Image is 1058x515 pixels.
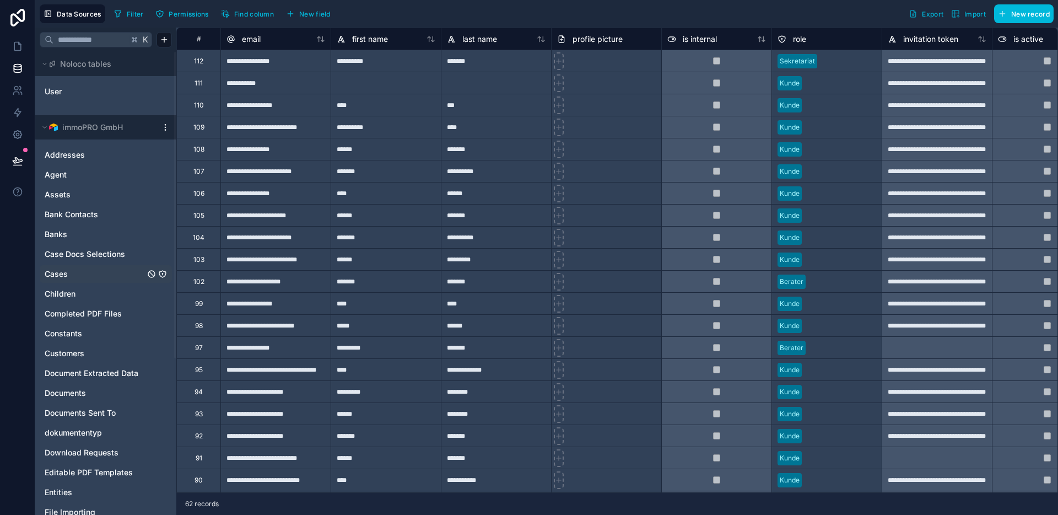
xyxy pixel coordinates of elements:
[780,277,803,287] div: Berater
[45,368,138,379] span: Document Extracted Data
[780,56,815,66] div: Sekretariat
[169,10,208,18] span: Permissions
[110,6,148,22] button: Filter
[45,487,72,498] span: Entities
[40,364,172,382] div: Document Extracted Data
[45,288,75,299] span: Children
[193,233,204,242] div: 104
[45,467,145,478] a: Editable PDF Templates
[45,447,145,458] a: Download Requests
[780,387,800,397] div: Kunde
[40,444,172,462] div: Download Requests
[185,35,212,43] div: #
[903,34,958,45] span: invitation token
[780,211,800,221] div: Kunde
[45,269,68,280] span: Cases
[195,79,203,88] div: 111
[196,454,202,463] div: 91
[40,120,156,135] button: Airtable LogoimmoPRO GmbH
[40,245,172,263] div: Case Docs Selections
[45,189,145,200] a: Assets
[242,34,261,45] span: email
[40,285,172,303] div: Children
[780,122,800,132] div: Kunde
[185,500,219,508] span: 62 records
[40,464,172,481] div: Editable PDF Templates
[45,447,118,458] span: Download Requests
[352,34,388,45] span: first name
[780,365,800,375] div: Kunde
[195,366,203,374] div: 95
[780,78,800,88] div: Kunde
[780,343,803,353] div: Berater
[45,209,145,220] a: Bank Contacts
[780,233,800,243] div: Kunde
[40,345,172,362] div: Customers
[45,407,116,419] span: Documents Sent To
[40,186,172,203] div: Assets
[194,57,203,66] div: 112
[152,6,212,22] button: Permissions
[127,10,144,18] span: Filter
[40,325,172,342] div: Constants
[49,123,58,132] img: Airtable Logo
[62,122,123,133] span: immoPRO GmbH
[793,34,806,45] span: role
[45,368,145,379] a: Document Extracted Data
[45,487,145,498] a: Entities
[990,4,1054,23] a: New record
[45,407,145,419] a: Documents Sent To
[45,209,98,220] span: Bank Contacts
[462,34,497,45] span: last name
[193,277,204,286] div: 102
[780,321,800,331] div: Kunde
[152,6,217,22] a: Permissions
[905,4,947,23] button: Export
[45,308,145,319] a: Completed PDF Files
[45,328,145,339] a: Constants
[45,86,62,97] span: User
[45,427,145,438] a: dokumententyp
[193,167,204,176] div: 107
[45,249,145,260] a: Case Docs Selections
[45,388,86,399] span: Documents
[40,166,172,184] div: Agent
[195,344,203,352] div: 97
[194,101,204,110] div: 110
[45,348,145,359] a: Customers
[234,10,274,18] span: Find column
[45,149,145,160] a: Addresses
[193,123,204,132] div: 109
[282,6,334,22] button: New field
[45,328,82,339] span: Constants
[195,388,203,396] div: 94
[193,189,204,198] div: 106
[40,226,172,243] div: Banks
[40,146,172,164] div: Addresses
[195,299,203,308] div: 99
[299,10,331,18] span: New field
[40,484,172,501] div: Entities
[40,206,172,223] div: Bank Contacts
[780,100,800,110] div: Kunde
[780,167,800,176] div: Kunde
[922,10,943,18] span: Export
[45,86,134,97] a: User
[193,145,204,154] div: 108
[45,169,145,180] a: Agent
[40,404,172,422] div: Documents Sent To
[193,211,204,220] div: 105
[40,4,105,23] button: Data Sources
[780,255,800,265] div: Kunde
[780,144,800,154] div: Kunde
[45,229,145,240] a: Banks
[573,34,623,45] span: profile picture
[193,255,204,264] div: 103
[1011,10,1050,18] span: New record
[142,36,149,44] span: K
[40,265,172,283] div: Cases
[45,229,67,240] span: Banks
[40,424,172,442] div: dokumententyp
[195,476,203,485] div: 90
[45,149,85,160] span: Addresses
